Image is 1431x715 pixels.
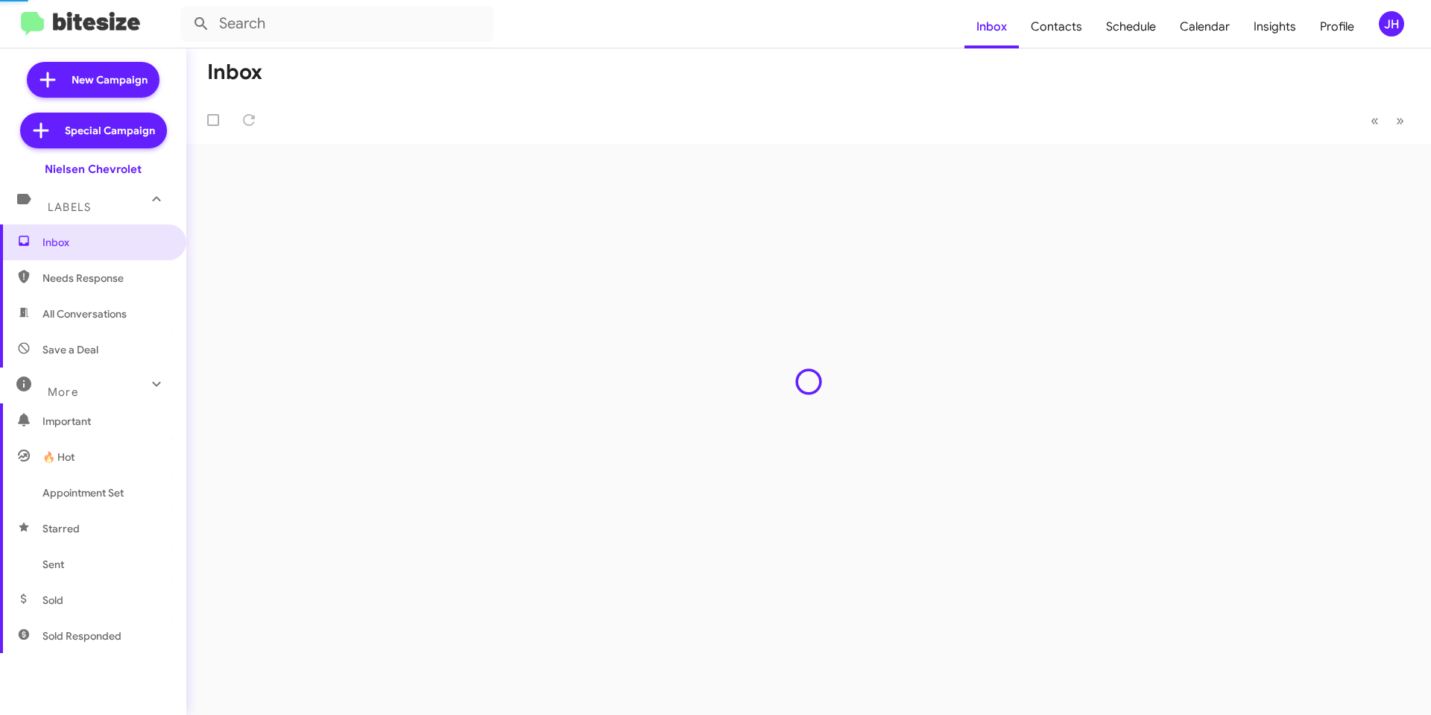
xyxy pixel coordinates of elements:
a: Schedule [1094,5,1168,48]
a: Insights [1242,5,1308,48]
span: Special Campaign [65,123,155,138]
span: Save a Deal [42,342,98,357]
span: More [48,385,78,399]
span: Important [42,414,169,429]
button: Next [1387,105,1413,136]
span: All Conversations [42,306,127,321]
span: Appointment Set [42,485,124,500]
h1: Inbox [207,60,262,84]
span: Sold Responded [42,629,121,643]
a: Profile [1308,5,1366,48]
input: Search [180,6,493,42]
span: Inbox [42,235,169,250]
a: Calendar [1168,5,1242,48]
nav: Page navigation example [1362,105,1413,136]
button: JH [1366,11,1415,37]
span: Labels [48,201,91,214]
span: Sent [42,557,64,572]
span: Sold [42,593,63,608]
span: Starred [42,521,80,536]
span: 🔥 Hot [42,450,75,464]
a: Contacts [1019,5,1094,48]
span: » [1396,111,1404,130]
span: New Campaign [72,72,148,87]
div: JH [1379,11,1404,37]
a: Special Campaign [20,113,167,148]
a: Inbox [964,5,1019,48]
div: Nielsen Chevrolet [45,162,142,177]
span: Needs Response [42,271,169,286]
a: New Campaign [27,62,159,98]
span: « [1371,111,1379,130]
button: Previous [1362,105,1388,136]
